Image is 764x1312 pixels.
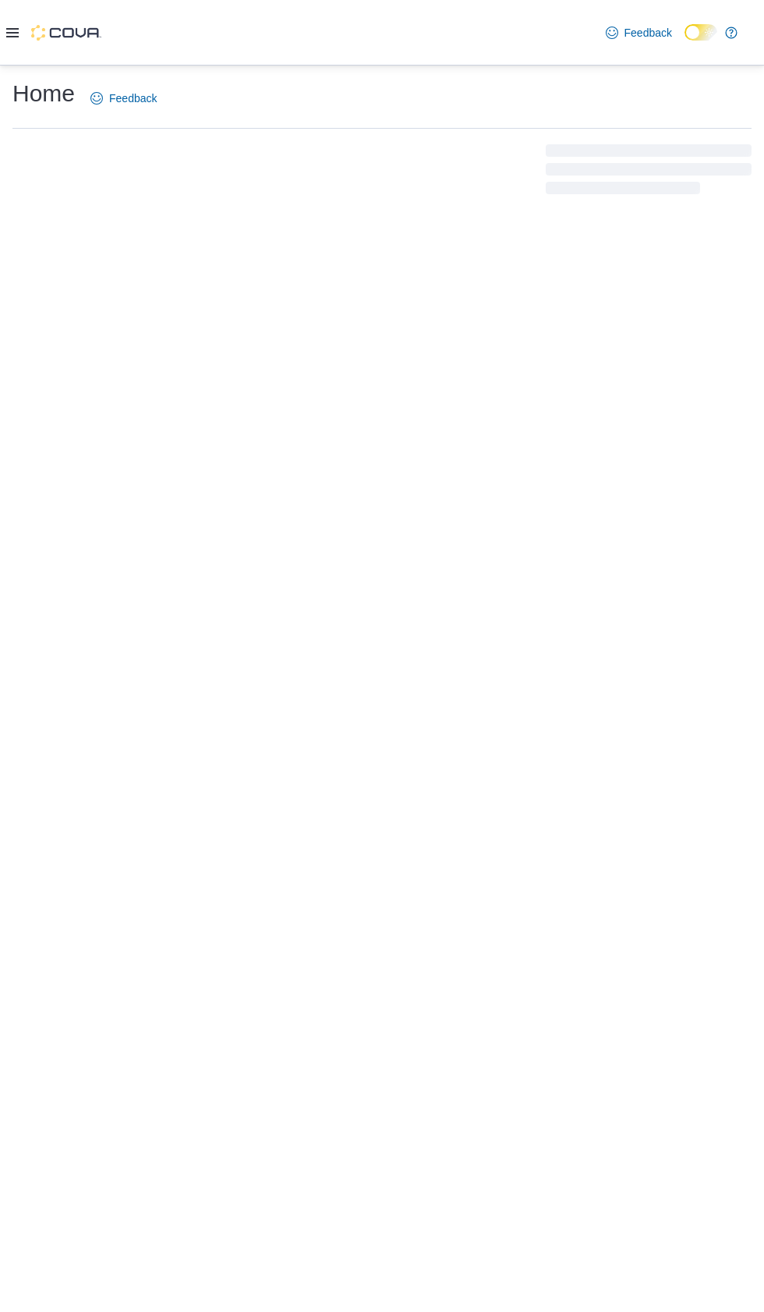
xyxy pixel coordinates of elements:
[31,25,101,41] img: Cova
[624,25,672,41] span: Feedback
[600,17,678,48] a: Feedback
[546,147,752,197] span: Loading
[84,83,163,114] a: Feedback
[109,90,157,106] span: Feedback
[12,78,75,109] h1: Home
[684,24,717,41] input: Dark Mode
